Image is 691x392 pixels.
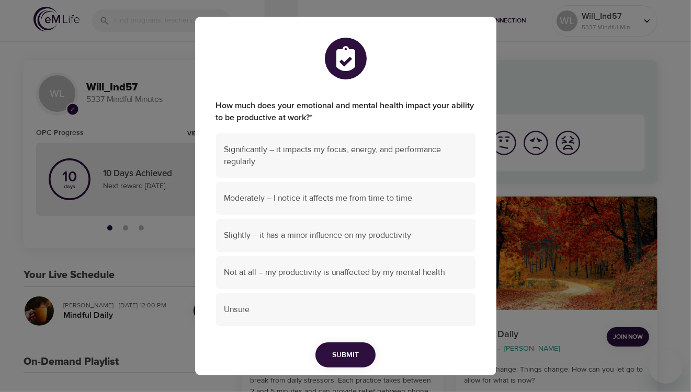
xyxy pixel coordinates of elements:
span: Submit [332,349,359,362]
span: Not at all – my productivity is unaffected by my mental health [224,267,467,279]
span: Unsure [224,304,467,316]
span: Moderately – I notice it affects me from time to time [224,192,467,204]
span: Significantly – it impacts my focus, energy, and performance regularly [224,144,467,168]
span: Slightly – it has a minor influence on my productivity [224,229,467,241]
button: Submit [315,342,376,368]
label: How much does your emotional and mental health impact your ability to be productive at work? [216,100,475,124]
